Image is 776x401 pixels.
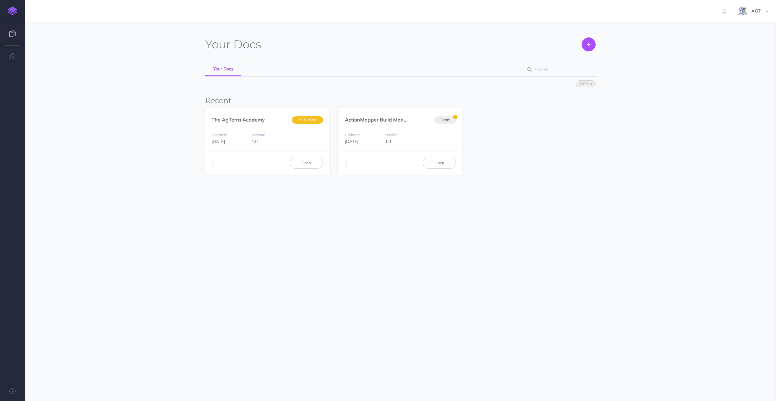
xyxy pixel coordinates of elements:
[345,139,358,144] span: [DATE]
[345,117,407,123] a: ActionMapper Build Man...
[252,139,258,144] span: 1.0
[385,139,391,144] span: 1.0
[533,64,586,75] input: Search
[423,158,456,168] a: Open
[345,159,347,168] i: More actions
[8,7,17,15] img: logo-mark.svg
[748,8,764,14] span: AGT
[737,6,748,17] img: iCxL6hB4gPtK36lnwjqkK90dLekSAv8p9JC67nPZ.png
[212,117,265,123] a: The AgTerra Academy
[290,158,323,168] a: Open
[205,37,231,51] span: Your
[212,139,225,144] span: [DATE]
[212,132,227,137] small: Updated:
[252,132,265,137] small: Version:
[385,132,398,137] small: Version:
[205,62,241,76] a: Your Docs
[205,97,596,105] h3: Recent
[213,66,233,72] span: Your Docs
[212,159,213,168] i: More actions
[576,80,596,87] button: Filter
[345,132,360,137] small: Updated:
[205,37,261,51] h1: Docs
